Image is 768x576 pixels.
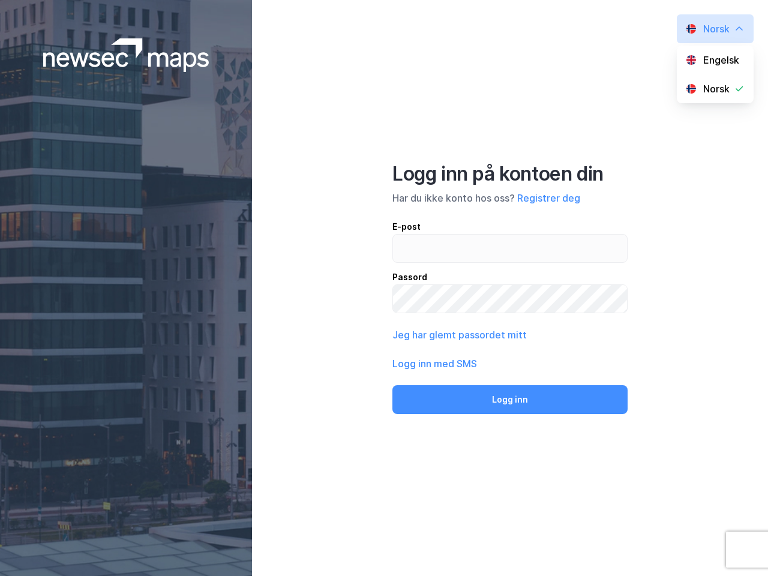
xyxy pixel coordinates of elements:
iframe: Chat Widget [708,518,768,576]
div: E-post [392,220,628,234]
div: Logg inn på kontoen din [392,162,628,186]
div: Engelsk [703,53,739,67]
div: Norsk [703,22,730,36]
button: Registrer deg [517,191,580,205]
div: Norsk [703,82,730,96]
button: Jeg har glemt passordet mitt [392,328,527,342]
img: logoWhite.bf58a803f64e89776f2b079ca2356427.svg [43,38,209,72]
div: Passord [392,270,628,284]
div: Har du ikke konto hos oss? [392,191,628,205]
button: Logg inn med SMS [392,356,477,371]
button: Logg inn [392,385,628,414]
